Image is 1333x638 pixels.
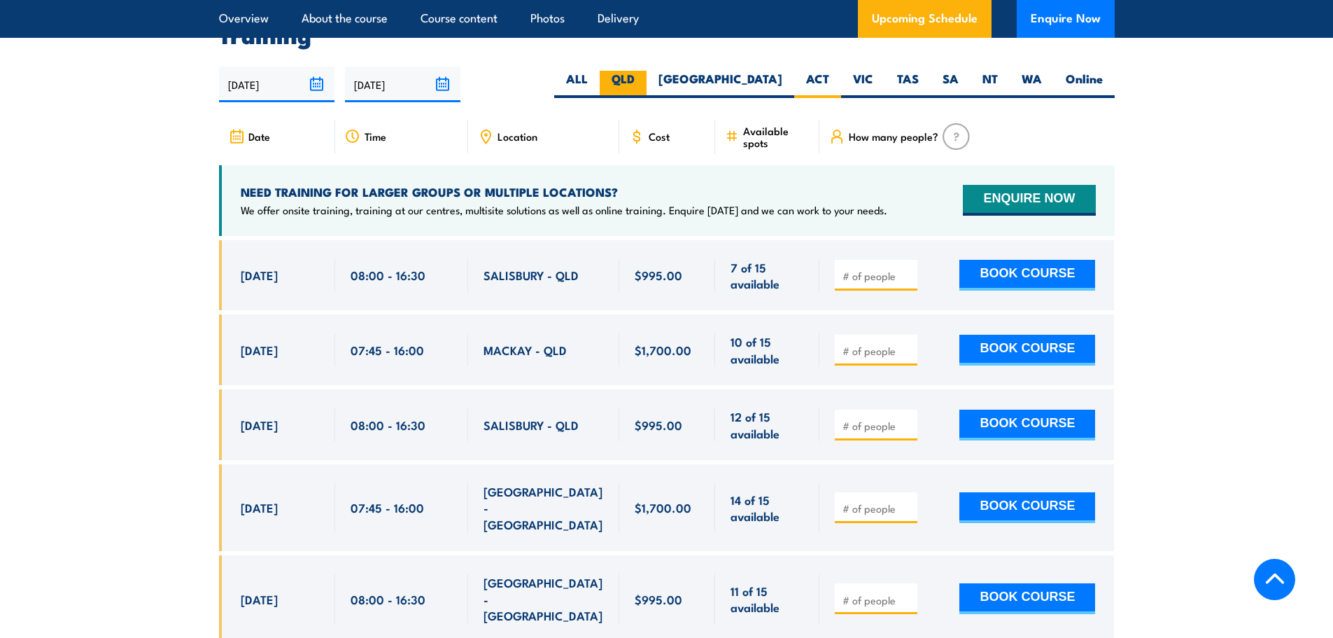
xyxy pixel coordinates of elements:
[885,71,931,98] label: TAS
[731,333,804,366] span: 10 of 15 available
[484,417,579,433] span: SALISBURY - QLD
[743,125,810,148] span: Available spots
[351,417,425,433] span: 08:00 - 16:30
[241,203,887,217] p: We offer onsite training, training at our centres, multisite solutions as well as online training...
[351,591,425,607] span: 08:00 - 16:30
[959,583,1095,614] button: BOOK COURSE
[842,269,912,283] input: # of people
[931,71,971,98] label: SA
[971,71,1010,98] label: NT
[649,130,670,142] span: Cost
[484,267,579,283] span: SALISBURY - QLD
[365,130,386,142] span: Time
[248,130,270,142] span: Date
[635,417,682,433] span: $995.00
[731,259,804,292] span: 7 of 15 available
[794,71,841,98] label: ACT
[241,184,887,200] h4: NEED TRAINING FOR LARGER GROUPS OR MULTIPLE LOCATIONS?
[241,591,278,607] span: [DATE]
[554,71,600,98] label: ALL
[959,492,1095,523] button: BOOK COURSE
[731,583,804,616] span: 11 of 15 available
[635,499,691,515] span: $1,700.00
[731,408,804,441] span: 12 of 15 available
[731,492,804,525] span: 14 of 15 available
[219,5,1115,44] h2: UPCOMING SCHEDULE FOR - "QLD Health & Safety Representative Initial 5 Day Training"
[841,71,885,98] label: VIC
[484,483,604,532] span: [GEOGRAPHIC_DATA] - [GEOGRAPHIC_DATA]
[842,344,912,358] input: # of people
[647,71,794,98] label: [GEOGRAPHIC_DATA]
[351,267,425,283] span: 08:00 - 16:30
[963,185,1095,216] button: ENQUIRE NOW
[345,67,460,102] input: To date
[241,267,278,283] span: [DATE]
[600,71,647,98] label: QLD
[959,410,1095,441] button: BOOK COURSE
[635,342,691,358] span: $1,700.00
[219,67,334,102] input: From date
[351,342,424,358] span: 07:45 - 16:00
[498,130,537,142] span: Location
[241,499,278,515] span: [DATE]
[635,267,682,283] span: $995.00
[1054,71,1115,98] label: Online
[849,130,938,142] span: How many people?
[959,335,1095,366] button: BOOK COURSE
[484,342,567,358] span: MACKAY - QLD
[241,417,278,433] span: [DATE]
[484,574,604,623] span: [GEOGRAPHIC_DATA] - [GEOGRAPHIC_DATA]
[1010,71,1054,98] label: WA
[842,419,912,433] input: # of people
[842,593,912,607] input: # of people
[635,591,682,607] span: $995.00
[842,501,912,515] input: # of people
[351,499,424,515] span: 07:45 - 16:00
[241,342,278,358] span: [DATE]
[959,260,1095,291] button: BOOK COURSE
